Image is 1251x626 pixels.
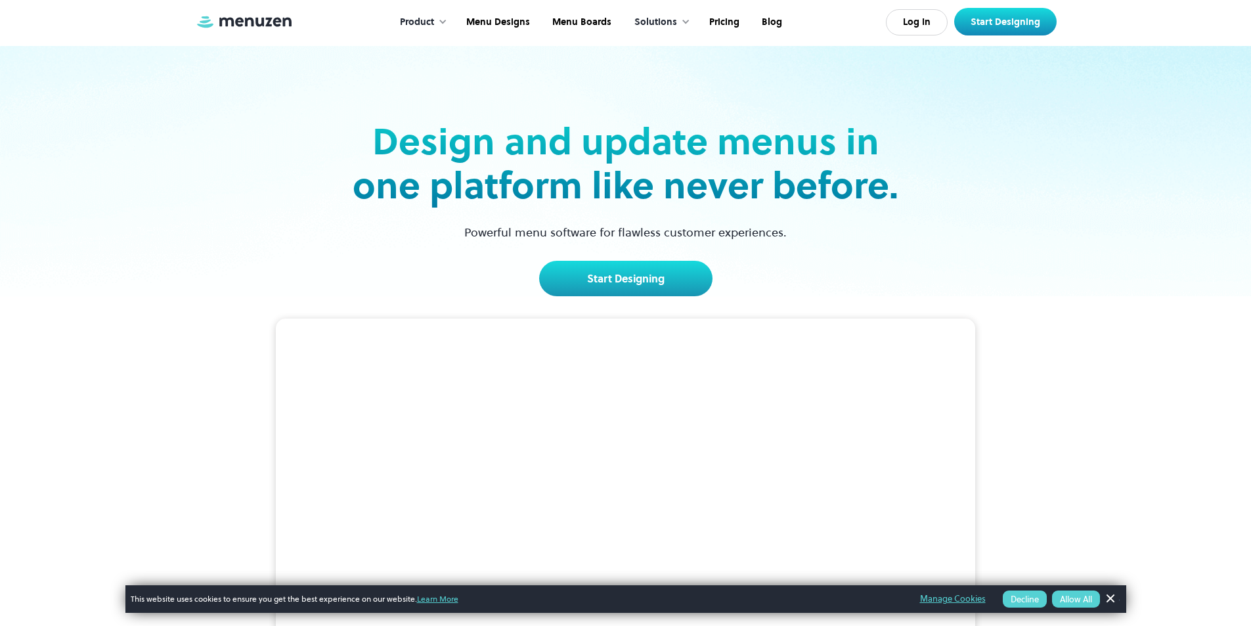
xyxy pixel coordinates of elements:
a: Manage Cookies [920,592,986,606]
a: Dismiss Banner [1100,589,1120,609]
span: This website uses cookies to ensure you get the best experience on our website. [131,593,902,605]
div: Product [387,2,454,43]
button: Allow All [1052,591,1100,608]
div: Solutions [634,15,677,30]
div: Solutions [621,2,697,43]
a: Start Designing [539,261,713,296]
p: Powerful menu software for flawless customer experiences. [448,223,803,241]
a: Menu Boards [540,2,621,43]
a: Learn More [417,593,458,604]
div: Product [400,15,434,30]
button: Decline [1003,591,1047,608]
a: Log In [886,9,948,35]
a: Pricing [697,2,749,43]
a: Start Designing [954,8,1057,35]
a: Blog [749,2,792,43]
h2: Design and update menus in one platform like never before. [349,120,903,208]
a: Menu Designs [454,2,540,43]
